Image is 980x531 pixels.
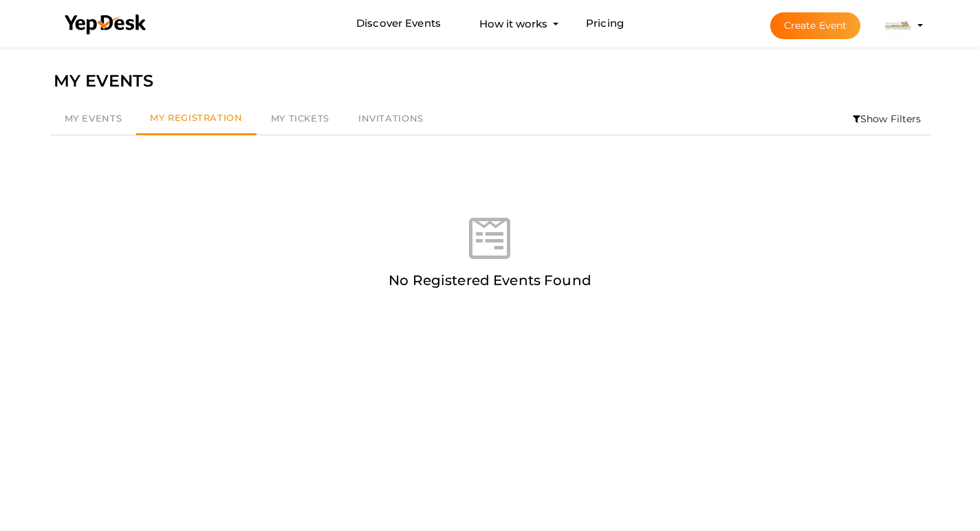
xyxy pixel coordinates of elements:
[257,103,344,135] a: My Tickets
[844,103,930,135] li: Show Filters
[50,103,137,135] a: My Events
[356,11,441,36] a: Discover Events
[389,262,591,291] label: No Registered Events Found
[358,113,424,124] span: Invitations
[475,11,552,36] button: How it works
[136,103,256,135] a: My Registration
[150,112,242,123] span: My Registration
[884,12,912,39] img: ZXB5WGJM_small.jpeg
[54,68,927,94] div: MY EVENTS
[271,113,329,124] span: My Tickets
[770,12,861,39] button: Create Event
[344,103,438,135] a: Invitations
[586,11,624,36] a: Pricing
[65,113,122,124] span: My Events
